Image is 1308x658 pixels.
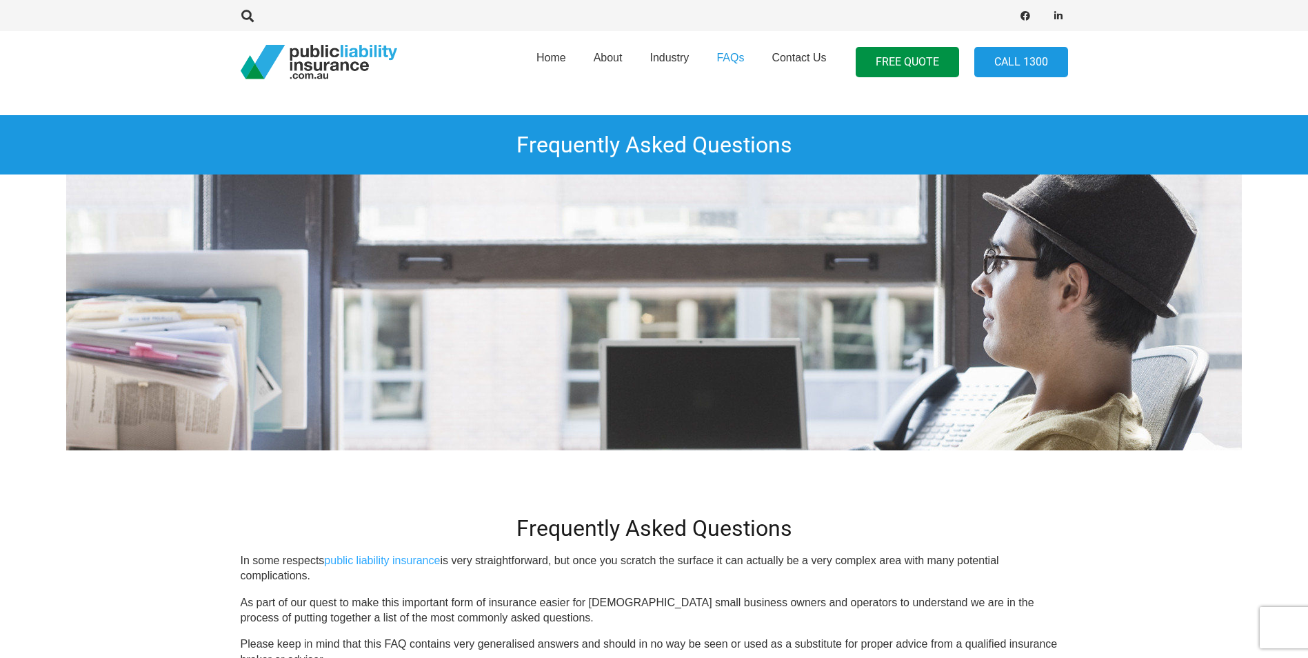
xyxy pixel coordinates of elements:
[234,10,262,22] a: Search
[772,52,826,63] span: Contact Us
[594,52,623,63] span: About
[758,27,840,97] a: Contact Us
[703,27,758,97] a: FAQs
[856,47,959,78] a: FREE QUOTE
[974,47,1068,78] a: Call 1300
[716,52,744,63] span: FAQs
[636,27,703,97] a: Industry
[580,27,636,97] a: About
[324,555,440,566] a: public liability insurance
[241,595,1068,626] p: As part of our quest to make this important form of insurance easier for [DEMOGRAPHIC_DATA] small...
[241,515,1068,541] h2: Frequently Asked Questions
[1016,6,1035,26] a: Facebook
[66,175,1242,450] img: Small Business Public Liability Insurance
[1049,6,1068,26] a: LinkedIn
[241,45,397,79] a: pli_logotransparent
[523,27,580,97] a: Home
[536,52,566,63] span: Home
[650,52,689,63] span: Industry
[241,553,1068,584] p: In some respects is very straightforward, but once you scratch the surface it can actually be a v...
